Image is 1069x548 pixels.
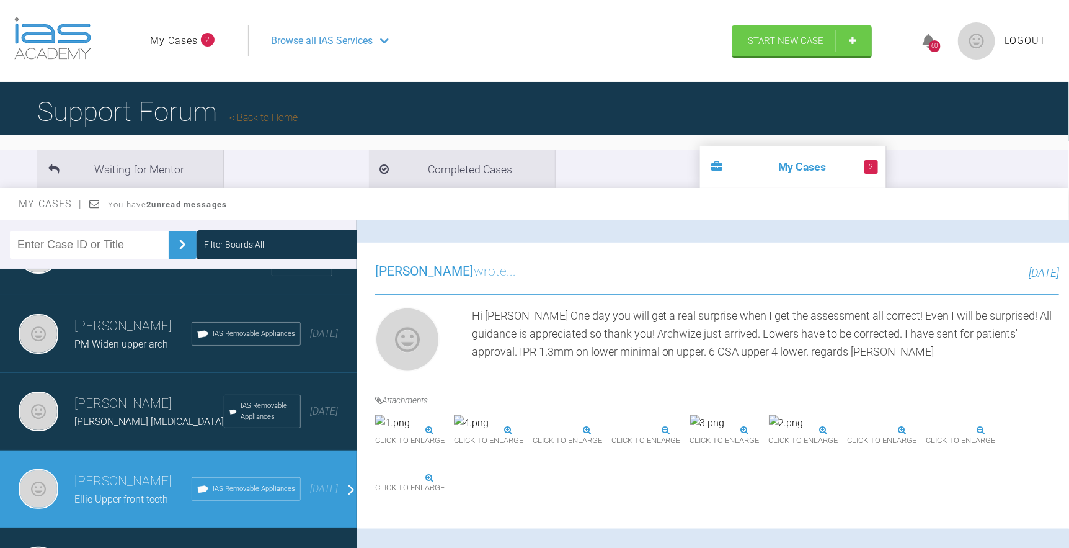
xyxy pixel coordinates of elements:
a: Back to Home [229,112,298,124]
h3: [PERSON_NAME] [74,471,192,492]
h3: [PERSON_NAME] [74,316,192,337]
span: [PERSON_NAME] [375,264,474,279]
span: [DATE] [311,405,339,417]
strong: 2 unread messages [146,200,227,209]
a: Logout [1005,33,1047,49]
span: My Cases [19,198,82,210]
span: PM Widen upper arch [74,338,168,350]
span: [DATE] [311,328,339,339]
div: Hi [PERSON_NAME] One day you will get a real surprise when I get the assessment all correct! Even... [472,307,1059,377]
h3: [PERSON_NAME] [74,393,224,415]
a: My Cases [150,33,198,49]
img: profile.png [958,22,995,60]
img: chevronRight.28bd32b0.svg [172,235,192,254]
span: IAS Removable Appliances [213,483,295,495]
span: 2 [864,160,878,174]
span: Click to enlarge [533,431,602,451]
span: You have [108,200,228,209]
img: 1.png [375,415,410,431]
span: [PERSON_NAME] [MEDICAL_DATA] [74,416,224,428]
span: Click to enlarge [848,431,917,451]
li: Completed Cases [369,150,555,188]
img: Kevin Tims [375,307,440,372]
h1: Support Forum [37,90,298,133]
img: 2.png [769,415,804,431]
span: IAS Removable Appliances [241,400,295,423]
span: Ellie Upper front teeth [74,493,168,505]
span: Click to enlarge [611,431,681,451]
span: Click to enlarge [454,431,523,451]
span: 2 [201,33,215,47]
span: Click to enlarge [690,431,760,451]
div: 60 [929,40,941,52]
span: Browse all IAS Services [271,33,373,49]
img: Kevin Tims [19,314,58,354]
img: Kevin Tims [19,469,58,509]
span: [DATE] [1029,266,1059,279]
span: [DATE] [311,483,339,495]
li: My Cases [700,146,886,188]
li: Waiting for Mentor [37,150,223,188]
span: Click to enlarge [375,478,445,498]
img: Kevin Tims [19,392,58,431]
span: Click to enlarge [769,431,838,451]
span: Click to enlarge [926,431,996,451]
div: Filter Boards: All [204,238,264,251]
h4: Attachments [375,393,1059,407]
img: 3.png [690,415,725,431]
span: Click to enlarge [375,431,445,451]
h3: wrote... [375,261,516,282]
span: Start New Case [748,35,823,47]
input: Enter Case ID or Title [10,231,169,259]
img: logo-light.3e3ef733.png [14,17,91,60]
a: Start New Case [732,25,872,56]
img: 4.png [454,415,489,431]
span: IAS Removable Appliances [213,328,295,339]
